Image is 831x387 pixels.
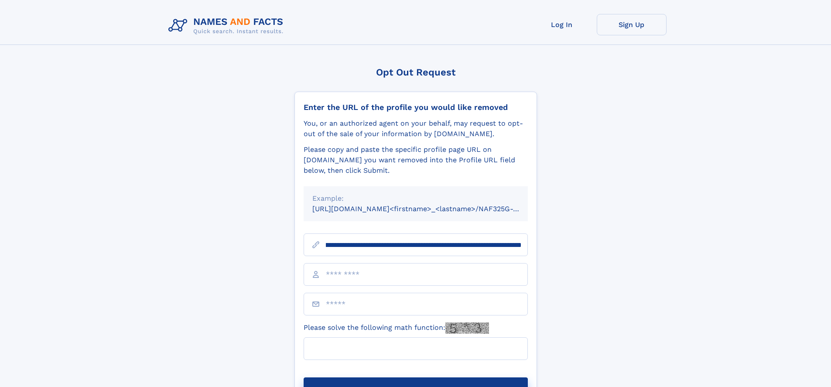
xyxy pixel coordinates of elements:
[304,144,528,176] div: Please copy and paste the specific profile page URL on [DOMAIN_NAME] you want removed into the Pr...
[312,205,544,213] small: [URL][DOMAIN_NAME]<firstname>_<lastname>/NAF325G-xxxxxxxx
[294,67,537,78] div: Opt Out Request
[304,118,528,139] div: You, or an authorized agent on your behalf, may request to opt-out of the sale of your informatio...
[304,103,528,112] div: Enter the URL of the profile you would like removed
[165,14,291,38] img: Logo Names and Facts
[312,193,519,204] div: Example:
[527,14,597,35] a: Log In
[597,14,667,35] a: Sign Up
[304,322,489,334] label: Please solve the following math function:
